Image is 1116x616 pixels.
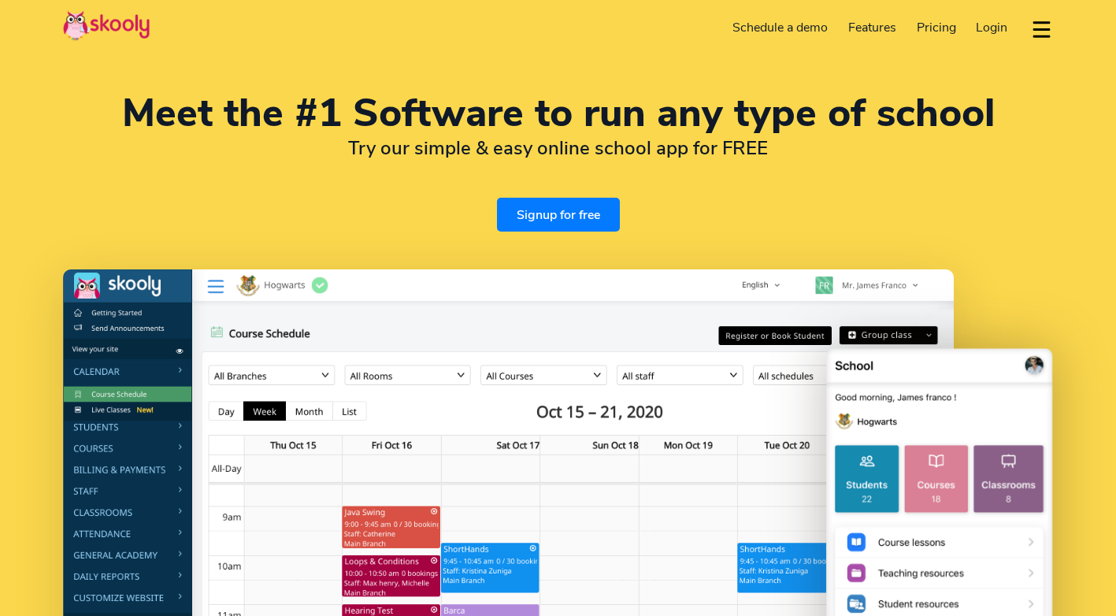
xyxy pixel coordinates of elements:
a: Schedule a demo [723,15,839,40]
h1: Meet the #1 Software to run any type of school [63,95,1053,132]
a: Features [838,15,907,40]
a: Signup for free [497,198,620,232]
span: Pricing [917,19,956,36]
img: Skooly [63,10,150,41]
a: Login [966,15,1018,40]
h2: Try our simple & easy online school app for FREE [63,136,1053,160]
button: dropdown menu [1030,11,1053,47]
a: Pricing [907,15,966,40]
span: Login [976,19,1007,36]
